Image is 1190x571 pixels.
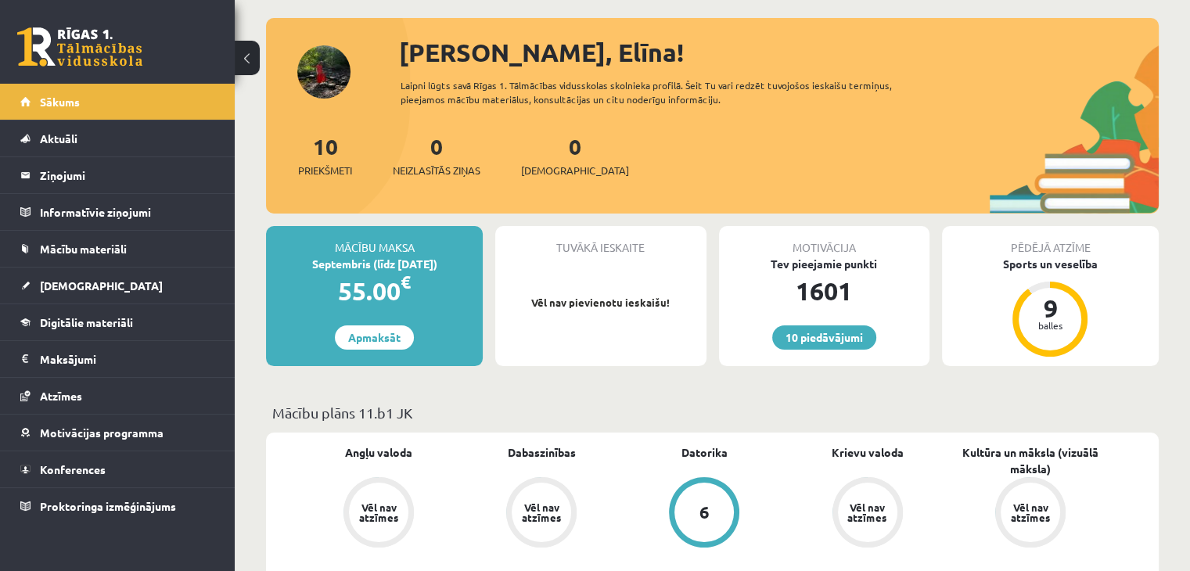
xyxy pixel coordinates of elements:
a: Motivācijas programma [20,415,215,451]
div: Vēl nav atzīmes [357,502,401,523]
legend: Ziņojumi [40,157,215,193]
a: 6 [623,477,786,551]
span: Neizlasītās ziņas [393,163,480,178]
span: Digitālie materiāli [40,315,133,329]
div: Vēl nav atzīmes [520,502,563,523]
a: Datorika [681,444,728,461]
div: Tev pieejamie punkti [719,256,929,272]
a: Proktoringa izmēģinājums [20,488,215,524]
a: 10 piedāvājumi [772,325,876,350]
a: Sākums [20,84,215,120]
legend: Informatīvie ziņojumi [40,194,215,230]
span: Atzīmes [40,389,82,403]
a: Atzīmes [20,378,215,414]
div: Vēl nav atzīmes [1008,502,1052,523]
div: Vēl nav atzīmes [846,502,890,523]
a: Rīgas 1. Tālmācības vidusskola [17,27,142,66]
div: [PERSON_NAME], Elīna! [399,34,1159,71]
div: 6 [699,504,710,521]
div: Laipni lūgts savā Rīgas 1. Tālmācības vidusskolas skolnieka profilā. Šeit Tu vari redzēt tuvojošo... [401,78,937,106]
a: Krievu valoda [832,444,904,461]
a: Apmaksāt [335,325,414,350]
span: [DEMOGRAPHIC_DATA] [40,278,163,293]
span: [DEMOGRAPHIC_DATA] [521,163,629,178]
div: 9 [1026,296,1073,321]
p: Vēl nav pievienotu ieskaišu! [503,295,698,311]
a: Sports un veselība 9 balles [942,256,1159,359]
div: 55.00 [266,272,483,310]
a: Vēl nav atzīmes [949,477,1112,551]
div: Tuvākā ieskaite [495,226,706,256]
a: [DEMOGRAPHIC_DATA] [20,268,215,303]
a: Kultūra un māksla (vizuālā māksla) [949,444,1112,477]
span: Aktuāli [40,131,77,145]
a: Konferences [20,451,215,487]
a: Vēl nav atzīmes [297,477,460,551]
div: 1601 [719,272,929,310]
div: balles [1026,321,1073,330]
a: 0Neizlasītās ziņas [393,132,480,178]
span: Proktoringa izmēģinājums [40,499,176,513]
span: Mācību materiāli [40,242,127,256]
div: Mācību maksa [266,226,483,256]
a: 0[DEMOGRAPHIC_DATA] [521,132,629,178]
a: Dabaszinības [508,444,576,461]
a: Vēl nav atzīmes [460,477,623,551]
p: Mācību plāns 11.b1 JK [272,402,1152,423]
legend: Maksājumi [40,341,215,377]
span: Konferences [40,462,106,476]
div: Pēdējā atzīme [942,226,1159,256]
a: Angļu valoda [345,444,412,461]
a: Mācību materiāli [20,231,215,267]
span: Priekšmeti [298,163,352,178]
span: Motivācijas programma [40,426,164,440]
div: Sports un veselība [942,256,1159,272]
a: Aktuāli [20,120,215,156]
a: Ziņojumi [20,157,215,193]
a: Digitālie materiāli [20,304,215,340]
a: 10Priekšmeti [298,132,352,178]
span: € [401,271,411,293]
div: Septembris (līdz [DATE]) [266,256,483,272]
span: Sākums [40,95,80,109]
a: Maksājumi [20,341,215,377]
a: Informatīvie ziņojumi [20,194,215,230]
a: Vēl nav atzīmes [786,477,949,551]
div: Motivācija [719,226,929,256]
